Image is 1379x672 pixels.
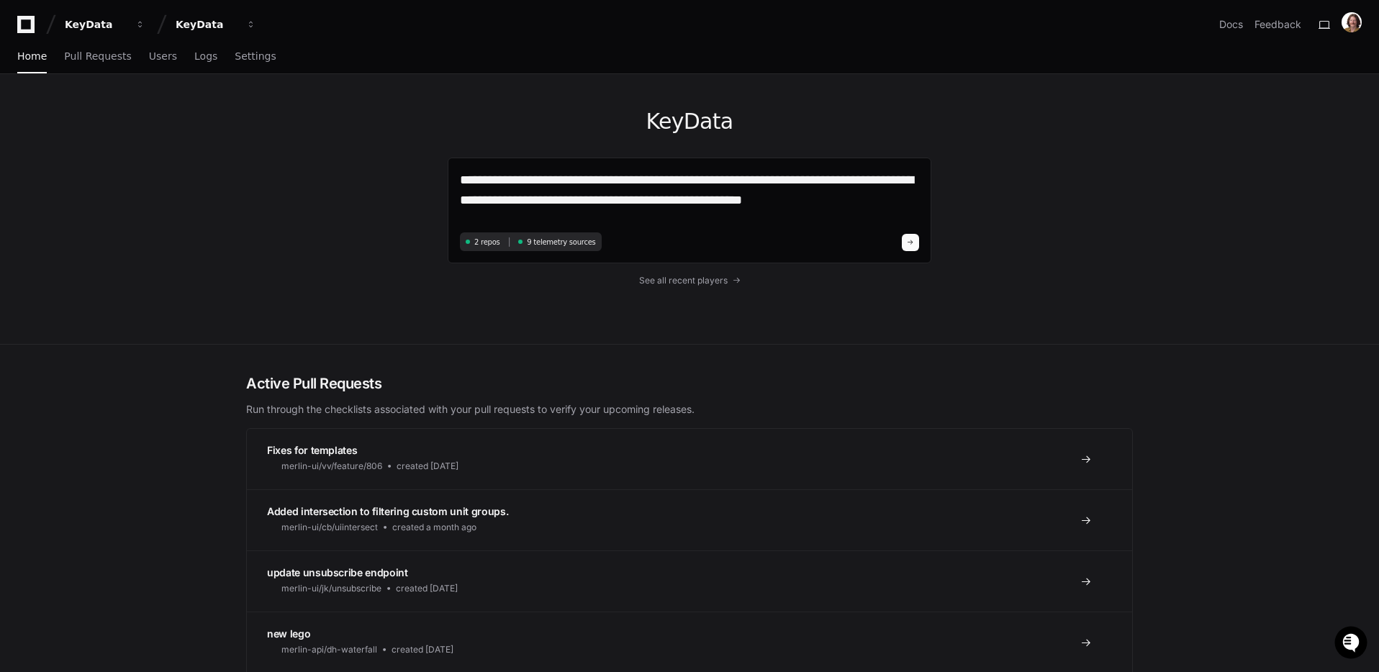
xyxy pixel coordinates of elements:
[194,40,217,73] a: Logs
[14,58,262,81] div: Welcome
[397,460,458,472] span: created [DATE]
[527,237,595,248] span: 9 telemetry sources
[45,193,117,204] span: [PERSON_NAME]
[176,17,238,32] div: KeyData
[101,224,174,236] a: Powered byPylon
[267,566,408,578] span: update unsubscribe endpoint
[64,52,131,60] span: Pull Requests
[170,12,262,37] button: KeyData
[246,373,1133,394] h2: Active Pull Requests
[396,583,458,594] span: created [DATE]
[281,644,377,655] span: merlin-api/dh-waterfall
[267,505,508,517] span: Added intersection to filtering custom unit groups.
[392,522,476,533] span: created a month ago
[127,193,157,204] span: [DATE]
[223,154,262,171] button: See all
[149,52,177,60] span: Users
[1342,12,1362,32] img: ACg8ocLxjWwHaTxEAox3-XWut-danNeJNGcmSgkd_pWXDZ2crxYdQKg=s96-c
[59,12,151,37] button: KeyData
[119,193,125,204] span: •
[267,627,310,640] span: new lego
[65,17,127,32] div: KeyData
[14,157,92,168] div: Past conversations
[247,550,1132,612] a: update unsubscribe endpointmerlin-ui/jk/unsubscribecreated [DATE]
[235,52,276,60] span: Settings
[1333,625,1372,663] iframe: Open customer support
[448,109,931,135] h1: KeyData
[267,444,357,456] span: Fixes for templates
[235,40,276,73] a: Settings
[1219,17,1243,32] a: Docs
[29,194,40,205] img: 1736555170064-99ba0984-63c1-480f-8ee9-699278ef63ed
[246,402,1133,417] p: Run through the checklists associated with your pull requests to verify your upcoming releases.
[65,122,198,133] div: We're available if you need us!
[143,225,174,236] span: Pylon
[247,489,1132,550] a: Added intersection to filtering custom unit groups.merlin-ui/cb/uiintersectcreated a month ago
[1254,17,1301,32] button: Feedback
[194,52,217,60] span: Logs
[30,107,56,133] img: 8294786374016_798e290d9caffa94fd1d_72.jpg
[639,275,728,286] span: See all recent players
[281,522,378,533] span: merlin-ui/cb/uiintersect
[14,14,43,43] img: PlayerZero
[17,52,47,60] span: Home
[65,107,236,122] div: Start new chat
[448,275,931,286] a: See all recent players
[245,112,262,129] button: Start new chat
[149,40,177,73] a: Users
[392,644,453,655] span: created [DATE]
[474,237,500,248] span: 2 repos
[247,429,1132,489] a: Fixes for templatesmerlin-ui/vv/feature/806created [DATE]
[14,107,40,133] img: 1736555170064-99ba0984-63c1-480f-8ee9-699278ef63ed
[281,460,382,472] span: merlin-ui/vv/feature/806
[64,40,131,73] a: Pull Requests
[14,179,37,212] img: Robert Klasen
[281,583,381,594] span: merlin-ui/jk/unsubscribe
[17,40,47,73] a: Home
